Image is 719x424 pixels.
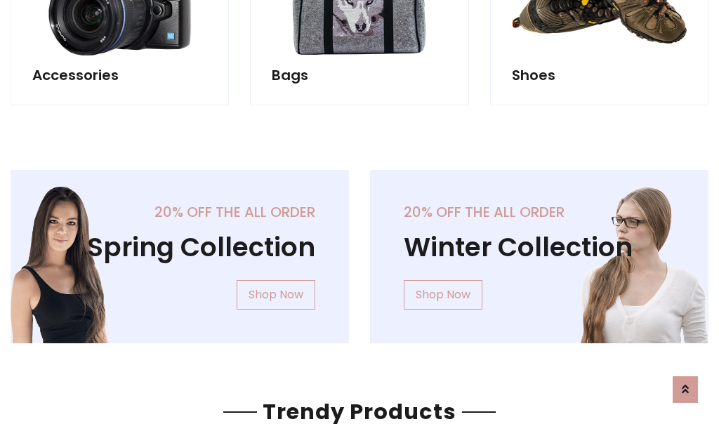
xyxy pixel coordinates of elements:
[44,204,315,220] h5: 20% off the all order
[237,280,315,310] a: Shop Now
[32,67,207,84] h5: Accessories
[404,280,482,310] a: Shop Now
[44,232,315,263] h1: Spring Collection
[512,67,687,84] h5: Shoes
[404,204,675,220] h5: 20% off the all order
[272,67,447,84] h5: Bags
[404,232,675,263] h1: Winter Collection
